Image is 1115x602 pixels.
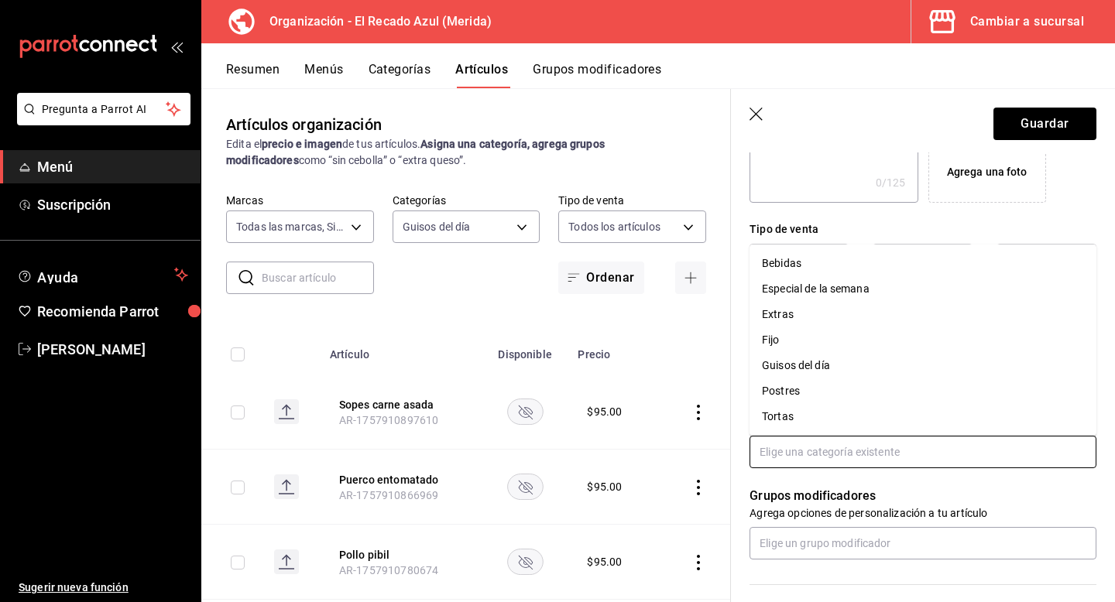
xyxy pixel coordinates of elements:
input: Elige un grupo modificador [750,527,1096,559]
button: availability-product [507,474,544,500]
button: Precio fijo [750,244,849,287]
span: [PERSON_NAME] [37,339,188,360]
button: actions [691,405,706,420]
th: Precio [568,325,661,375]
li: Fijo [750,327,1096,353]
span: Sugerir nueva función [19,580,188,596]
button: Pregunta a Parrot AI [17,93,190,125]
span: Recomienda Parrot [37,301,188,322]
span: Todas las marcas, Sin marca [236,219,345,234]
div: $ 95.00 [587,479,622,494]
button: Grupos modificadores [533,62,661,88]
button: actions [691,480,706,495]
span: Suscripción [37,194,188,215]
button: Venta por peso [997,244,1096,287]
h3: Organización - El Recado Azul (Merida) [257,12,492,31]
button: availability-product [507,549,544,575]
li: Extras [750,302,1096,327]
div: Tipo de venta [750,221,1096,238]
button: open_drawer_menu [170,40,183,53]
div: Artículos organización [226,113,382,136]
button: edit-product-location [339,397,463,412]
div: Edita el de tus artículos. como “sin cebolla” o “extra queso”. [226,136,706,169]
label: Categorías [393,195,540,206]
span: Guisos del día [403,219,471,234]
p: Grupos modificadores [750,487,1096,505]
button: availability-product [507,398,544,425]
div: $ 95.00 [587,404,622,419]
li: Guisos del día [750,353,1096,378]
button: edit-product-location [339,472,463,487]
div: navigation tabs [226,62,1115,88]
button: Guardar [993,108,1096,140]
p: Agrega opciones de personalización a tu artículo [750,505,1096,521]
th: Artículo [321,325,482,375]
strong: precio e imagen [262,138,342,150]
span: AR-1757910780674 [339,564,438,576]
span: Pregunta a Parrot AI [42,101,166,118]
a: Pregunta a Parrot AI [11,112,190,128]
div: $ 95.00 [587,554,622,570]
button: edit-product-location [339,547,463,563]
li: Tortas [750,404,1096,429]
input: Buscar artículo [262,262,374,293]
label: Marcas [226,195,374,206]
span: AR-1757910866969 [339,489,438,501]
button: Ordenar [558,262,643,294]
span: Ayuda [37,265,168,284]
div: Cambiar a sucursal [970,11,1084,32]
strong: Asigna una categoría, agrega grupos modificadores [226,138,605,166]
div: 0 /125 [876,175,906,190]
button: actions [691,555,706,570]
span: Todos los artículos [568,219,660,234]
li: Bebidas [750,251,1096,276]
span: Menú [37,156,188,177]
div: Agrega una foto [947,164,1028,180]
li: Postres [750,378,1096,404]
label: Tipo de venta [558,195,706,206]
button: Opción de modificador [873,244,973,287]
li: Especial de la semana [750,276,1096,302]
button: Categorías [369,62,431,88]
span: AR-1757910897610 [339,414,438,426]
input: Elige una categoría existente [750,436,1096,468]
th: Disponible [482,325,568,375]
button: Resumen [226,62,280,88]
button: Menús [304,62,343,88]
button: Artículos [455,62,508,88]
